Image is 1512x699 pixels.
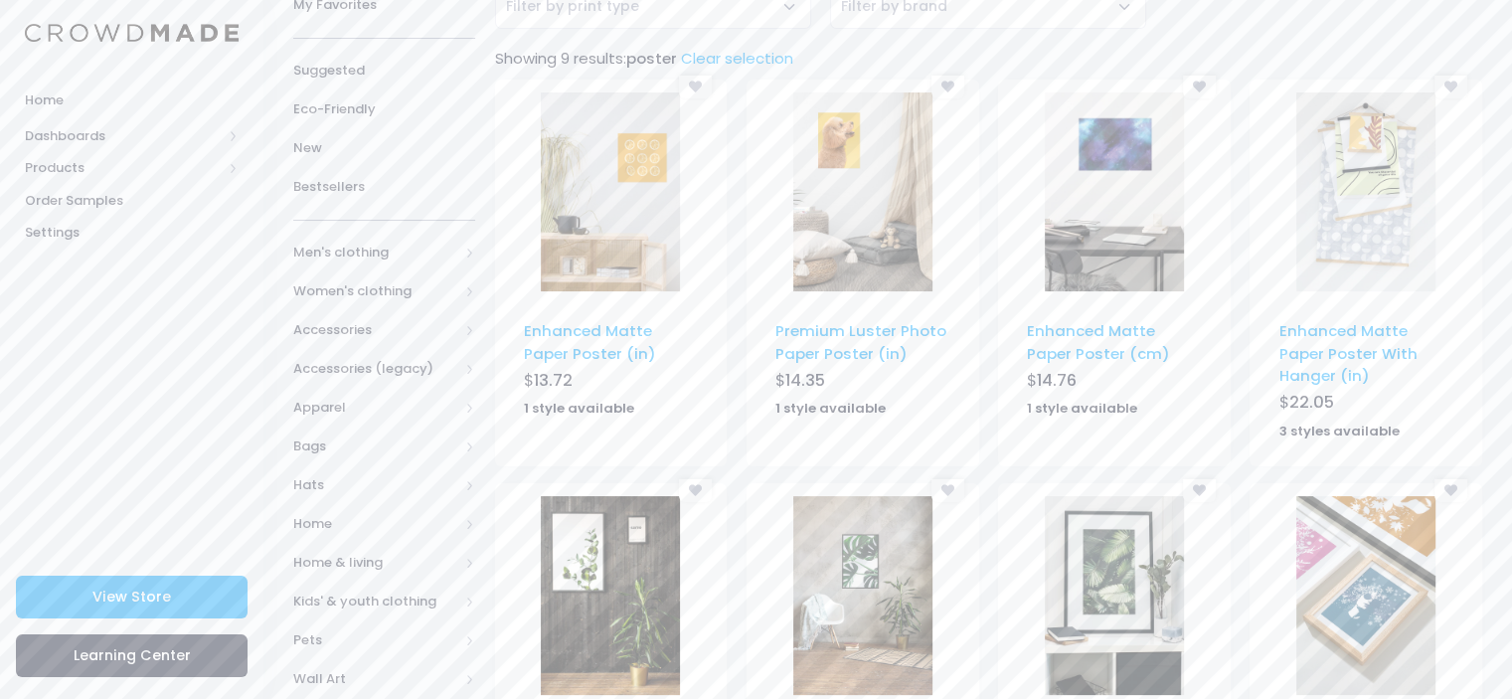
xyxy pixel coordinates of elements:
strong: 1 style available [775,399,886,418]
span: Men's clothing [293,243,458,262]
a: View Store [16,576,248,618]
div: $ [524,369,698,397]
a: Suggested [293,52,475,90]
span: Home [293,514,458,534]
a: Enhanced Matte Paper Poster (cm) [1027,320,1170,363]
div: $ [1278,391,1452,419]
span: Home [25,90,239,110]
span: Accessories (legacy) [293,359,458,379]
strong: 3 styles available [1278,422,1399,440]
span: Women's clothing [293,281,458,301]
div: $ [775,369,949,397]
span: Suggested [293,61,475,81]
a: Learning Center [16,634,248,677]
span: Hats [293,475,458,495]
a: New [293,129,475,168]
span: Dashboards [25,126,222,146]
span: 13.72 [534,369,573,392]
span: Kids' & youth clothing [293,592,458,612]
span: Wall Art [293,669,458,689]
span: Eco-Friendly [293,99,475,119]
img: Logo [25,24,239,43]
span: poster [626,48,677,69]
span: 22.05 [1288,391,1333,414]
a: Bestsellers [293,168,475,207]
a: Clear selection [681,48,793,69]
span: Apparel [293,398,458,418]
span: Bags [293,437,458,456]
span: Settings [25,223,239,243]
span: Learning Center [74,645,191,665]
span: 14.35 [785,369,825,392]
strong: 1 style available [524,399,634,418]
span: Pets [293,630,458,650]
span: Products [25,158,222,178]
div: $ [1027,369,1201,397]
a: Enhanced Matte Paper Poster With Hanger (in) [1278,320,1417,386]
div: Showing 9 results: [485,48,1492,70]
span: View Store [92,587,171,607]
strong: 1 style available [1027,399,1137,418]
span: New [293,138,475,158]
span: Bestsellers [293,177,475,197]
a: Enhanced Matte Paper Poster (in) [524,320,656,363]
span: 14.76 [1037,369,1077,392]
a: Premium Luster Photo Paper Poster (in) [775,320,946,363]
span: Accessories [293,320,458,340]
span: Order Samples [25,191,239,211]
a: Eco-Friendly [293,90,475,129]
span: Home & living [293,553,458,573]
